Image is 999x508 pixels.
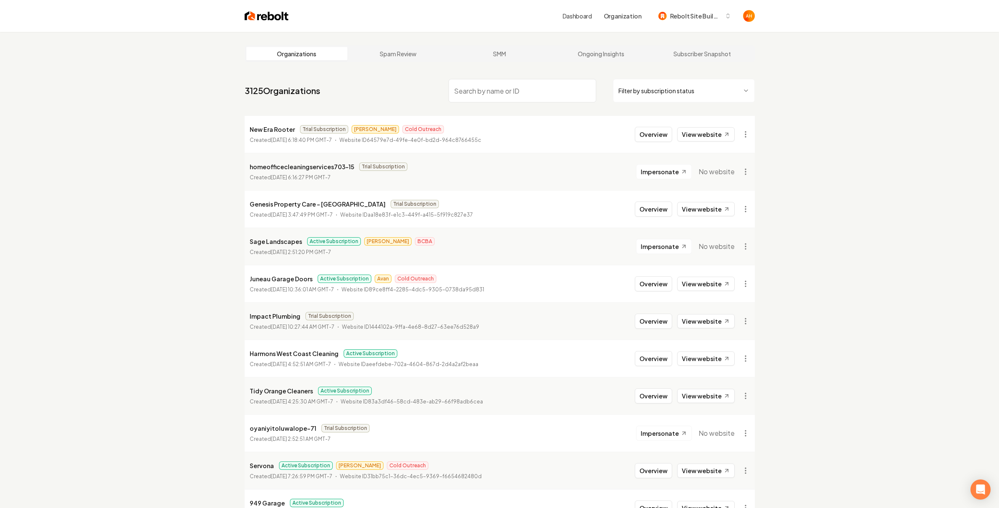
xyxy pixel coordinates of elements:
p: Created [250,136,332,144]
button: Open user button [743,10,755,22]
span: Rebolt Site Builder [670,12,721,21]
p: Created [250,398,333,406]
p: Created [250,248,331,257]
span: Cold Outreach [402,125,444,134]
a: View website [677,463,735,478]
span: BCBA [415,237,435,246]
span: Trial Subscription [359,162,407,171]
span: Active Subscription [307,237,361,246]
span: Trial Subscription [305,312,354,320]
button: Overview [635,276,672,291]
button: Overview [635,202,672,217]
p: 949 Garage [250,498,285,508]
a: SMM [449,47,550,60]
span: Active Subscription [290,499,344,507]
span: No website [699,428,735,438]
p: Created [250,435,331,443]
time: [DATE] 6:18:40 PM GMT-7 [271,137,332,143]
p: Website ID 1444102a-9ffa-4e68-8d27-63ee76d528a9 [342,323,479,331]
p: Created [250,472,332,481]
p: Sage Landscapes [250,236,302,246]
span: Cold Outreach [395,275,436,283]
span: Impersonate [641,242,679,251]
time: [DATE] 2:51:20 PM GMT-7 [271,249,331,255]
p: Created [250,360,331,369]
p: Website ID 83a3df46-58cd-483e-ab29-66f98adb6cea [341,398,483,406]
p: homeofficecleaningservices703-15 [250,162,354,172]
button: Organization [599,8,647,24]
a: Dashboard [563,12,592,20]
p: New Era Rooter [250,124,295,134]
span: Trial Subscription [321,424,370,432]
div: Open Intercom Messenger [970,479,991,500]
button: Impersonate [636,164,692,179]
time: [DATE] 4:25:30 AM GMT-7 [271,398,333,405]
time: [DATE] 2:52:51 AM GMT-7 [271,436,331,442]
button: Overview [635,314,672,329]
button: Overview [635,463,672,478]
a: Subscriber Snapshot [652,47,753,60]
span: Avan [375,275,391,283]
img: Rebolt Logo [245,10,289,22]
img: Anthony Hurgoi [743,10,755,22]
p: Created [250,323,334,331]
p: Tidy Orange Cleaners [250,386,313,396]
a: 3125Organizations [245,85,320,97]
img: Rebolt Site Builder [658,12,667,20]
span: Cold Outreach [387,461,428,470]
time: [DATE] 10:36:01 AM GMT-7 [271,286,334,293]
p: Website ID aa18e83f-e1c3-449f-a415-5f919c827e37 [340,211,473,219]
a: View website [677,202,735,216]
p: Created [250,211,333,219]
a: View website [677,389,735,403]
button: Overview [635,351,672,366]
p: Impact Plumbing [250,311,300,321]
a: Spam Review [347,47,449,60]
span: [PERSON_NAME] [336,461,383,470]
p: Created [250,173,331,182]
p: Website ID 89ce8ff4-2285-4dc5-9305-0738da95d831 [342,285,484,294]
time: [DATE] 10:27:44 AM GMT-7 [271,324,334,330]
a: View website [677,127,735,141]
p: Created [250,285,334,294]
a: Organizations [246,47,348,60]
time: [DATE] 6:16:27 PM GMT-7 [271,174,331,181]
span: Impersonate [641,429,679,437]
time: [DATE] 4:52:51 AM GMT-7 [271,361,331,367]
button: Overview [635,127,672,142]
button: Impersonate [636,239,692,254]
span: No website [699,241,735,251]
button: Impersonate [636,426,692,441]
span: Active Subscription [279,461,333,470]
span: Trial Subscription [300,125,348,134]
input: Search by name or ID [449,79,596,102]
a: View website [677,277,735,291]
span: No website [699,167,735,177]
p: Harmons West Coast Cleaning [250,348,339,359]
a: View website [677,314,735,328]
time: [DATE] 3:47:49 PM GMT-7 [271,212,333,218]
span: Trial Subscription [391,200,439,208]
p: Genesis Property Care - [GEOGRAPHIC_DATA] [250,199,386,209]
p: Website ID aeefdebe-702a-4604-867d-2d4a2af2beaa [339,360,478,369]
p: Servona [250,461,274,471]
button: Overview [635,388,672,403]
a: View website [677,351,735,366]
p: Website ID 31bb75c1-36dc-4ec5-9369-f6654682480d [340,472,482,481]
span: [PERSON_NAME] [364,237,412,246]
time: [DATE] 7:26:59 PM GMT-7 [271,473,332,479]
p: Juneau Garage Doors [250,274,313,284]
p: oyaniyitoluwalope-71 [250,423,316,433]
p: Website ID 64579e7d-49fe-4e0f-bd2d-964c8766455c [339,136,481,144]
span: Active Subscription [318,275,371,283]
span: Impersonate [641,168,679,176]
span: [PERSON_NAME] [352,125,399,134]
span: Active Subscription [318,387,372,395]
span: Active Subscription [344,349,397,358]
a: Ongoing Insights [550,47,652,60]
